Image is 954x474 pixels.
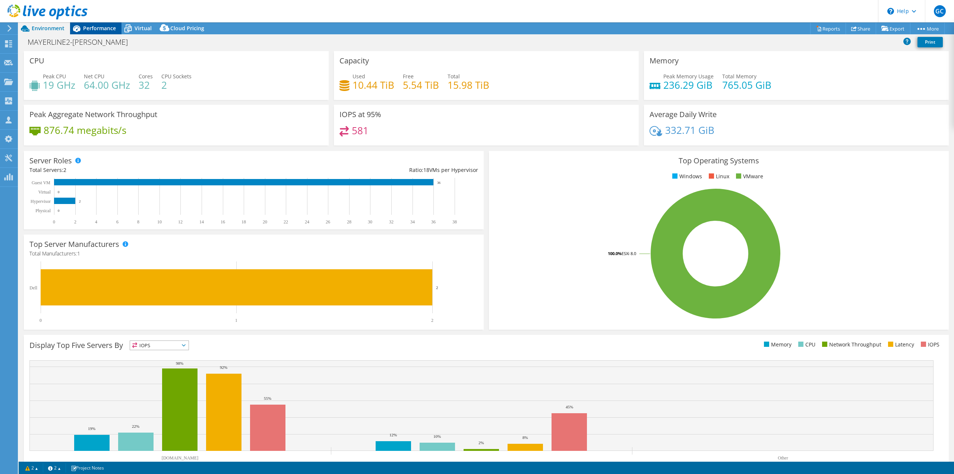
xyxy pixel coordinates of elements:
text: 34 [410,219,415,225]
text: 22 [284,219,288,225]
h4: 581 [352,126,369,135]
text: 2 [431,318,433,323]
span: IOPS [130,341,189,350]
span: Peak CPU [43,73,66,80]
h4: 64.00 GHz [84,81,130,89]
text: 14 [199,219,204,225]
text: 45% [566,405,573,409]
li: Windows [670,172,702,181]
text: 30 [368,219,372,225]
h4: 2 [161,81,192,89]
h4: 876.74 megabits/s [44,126,126,134]
text: 0 [58,209,60,213]
li: Latency [886,340,914,349]
span: 2 [63,166,66,173]
text: [DOMAIN_NAME] [162,455,199,461]
span: Used [353,73,365,80]
text: 19% [88,426,95,431]
h4: 765.05 GiB [722,81,771,89]
h4: 332.71 GiB [665,126,714,134]
h3: Capacity [339,57,369,65]
div: Total Servers: [29,166,254,174]
text: 36 [431,219,436,225]
text: 38 [452,219,457,225]
text: 2% [478,440,484,445]
text: 28 [347,219,351,225]
h3: Peak Aggregate Network Throughput [29,110,157,119]
text: 0 [58,190,60,194]
h4: 15.98 TiB [448,81,489,89]
text: Virtual [38,189,51,195]
h3: Top Operating Systems [495,157,943,165]
span: Cores [139,73,153,80]
text: 26 [326,219,330,225]
text: 55% [264,396,271,401]
h4: 19 GHz [43,81,75,89]
span: Environment [32,25,64,32]
text: 24 [305,219,309,225]
text: 2 [436,285,438,290]
text: 16 [221,219,225,225]
span: Cloud Pricing [170,25,204,32]
text: 4 [95,219,97,225]
tspan: 100.0% [608,251,622,256]
a: 2 [43,463,66,473]
text: 0 [53,219,55,225]
h1: MAYERLINE2-[PERSON_NAME] [24,38,139,46]
text: 92% [220,365,227,370]
h4: 32 [139,81,153,89]
h3: IOPS at 95% [339,110,381,119]
text: 98% [176,361,183,365]
text: 12 [178,219,183,225]
text: Guest VM [32,180,50,185]
a: Reports [810,23,846,34]
text: 10 [157,219,162,225]
h3: CPU [29,57,44,65]
a: 2 [20,463,43,473]
span: Free [403,73,414,80]
text: 12% [389,433,397,437]
tspan: ESXi 8.0 [622,251,636,256]
a: More [910,23,945,34]
span: CPU Sockets [161,73,192,80]
text: 20 [263,219,267,225]
h4: 10.44 TiB [353,81,394,89]
li: IOPS [919,340,939,349]
h3: Memory [650,57,679,65]
h3: Top Server Manufacturers [29,240,119,248]
text: 6 [116,219,119,225]
h4: Total Manufacturers: [29,249,478,258]
text: Dell [29,285,37,291]
li: VMware [734,172,763,181]
text: 22% [132,424,139,429]
span: GC [934,5,946,17]
li: Memory [762,340,792,349]
span: 1 [77,250,80,257]
span: Performance [83,25,116,32]
text: 18 [241,219,246,225]
text: 8 [137,219,139,225]
span: Virtual [135,25,152,32]
text: 10% [433,434,441,439]
text: Other [778,455,788,461]
text: 1 [235,318,237,323]
a: Print [917,37,943,47]
a: Project Notes [66,463,109,473]
text: 0 [40,318,42,323]
text: 8% [522,435,528,440]
li: Linux [707,172,729,181]
li: Network Throughput [820,340,881,349]
div: Ratio: VMs per Hypervisor [254,166,478,174]
span: Net CPU [84,73,104,80]
text: Hypervisor [31,199,51,204]
li: CPU [796,340,815,349]
text: Physical [35,208,51,213]
text: 2 [79,200,81,203]
span: Total [448,73,460,80]
text: 36 [437,181,441,185]
text: 2 [74,219,76,225]
svg: \n [887,8,894,15]
a: Share [846,23,876,34]
h4: 236.29 GiB [663,81,714,89]
a: Export [876,23,910,34]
